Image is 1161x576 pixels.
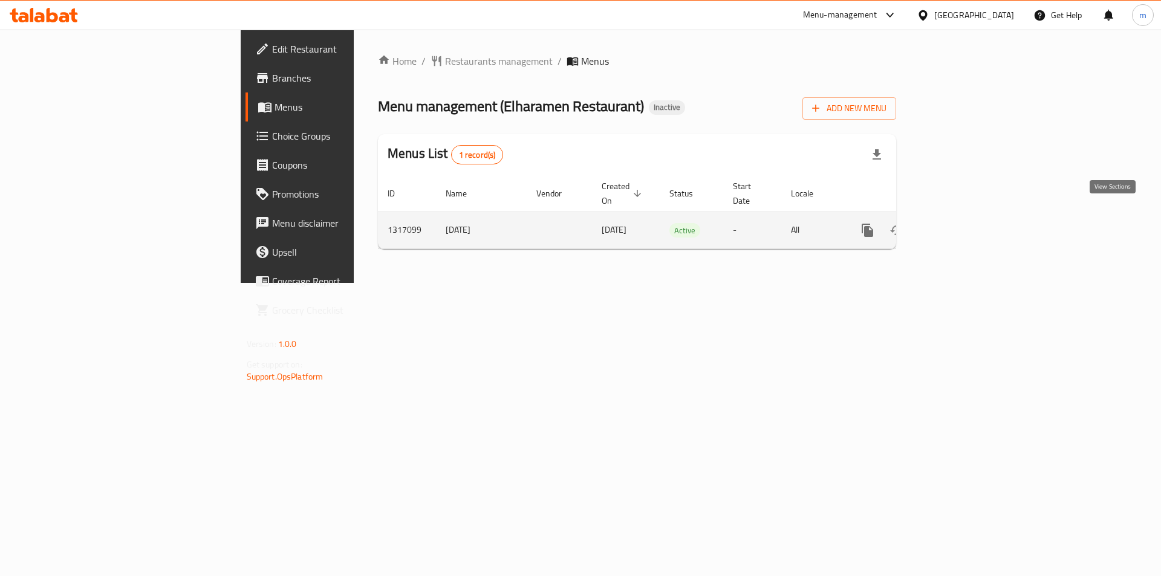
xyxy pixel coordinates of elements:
[278,336,297,352] span: 1.0.0
[272,42,425,56] span: Edit Restaurant
[934,8,1014,22] div: [GEOGRAPHIC_DATA]
[388,144,503,164] h2: Menus List
[853,216,882,245] button: more
[246,92,435,121] a: Menus
[536,186,577,201] span: Vendor
[802,97,896,120] button: Add New Menu
[272,158,425,172] span: Coupons
[247,357,302,372] span: Get support on:
[246,63,435,92] a: Branches
[602,179,645,208] span: Created On
[247,369,324,384] a: Support.OpsPlatform
[388,186,411,201] span: ID
[649,100,685,115] div: Inactive
[246,209,435,238] a: Menu disclaimer
[669,186,709,201] span: Status
[272,129,425,143] span: Choice Groups
[1139,8,1146,22] span: m
[733,179,767,208] span: Start Date
[246,150,435,180] a: Coupons
[246,296,435,325] a: Grocery Checklist
[669,223,700,238] div: Active
[246,238,435,267] a: Upsell
[378,175,979,249] table: enhanced table
[669,224,700,238] span: Active
[272,245,425,259] span: Upsell
[723,212,781,248] td: -
[445,54,553,68] span: Restaurants management
[781,212,844,248] td: All
[446,186,483,201] span: Name
[272,71,425,85] span: Branches
[378,92,644,120] span: Menu management ( Elharamen Restaurant )
[272,303,425,317] span: Grocery Checklist
[436,212,527,248] td: [DATE]
[791,186,829,201] span: Locale
[558,54,562,68] li: /
[246,267,435,296] a: Coverage Report
[246,34,435,63] a: Edit Restaurant
[452,149,503,161] span: 1 record(s)
[862,140,891,169] div: Export file
[602,222,626,238] span: [DATE]
[272,216,425,230] span: Menu disclaimer
[272,274,425,288] span: Coverage Report
[803,8,877,22] div: Menu-management
[451,145,504,164] div: Total records count
[581,54,609,68] span: Menus
[378,54,896,68] nav: breadcrumb
[272,187,425,201] span: Promotions
[247,336,276,352] span: Version:
[649,102,685,112] span: Inactive
[246,180,435,209] a: Promotions
[812,101,886,116] span: Add New Menu
[431,54,553,68] a: Restaurants management
[246,121,435,150] a: Choice Groups
[844,175,979,212] th: Actions
[275,100,425,114] span: Menus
